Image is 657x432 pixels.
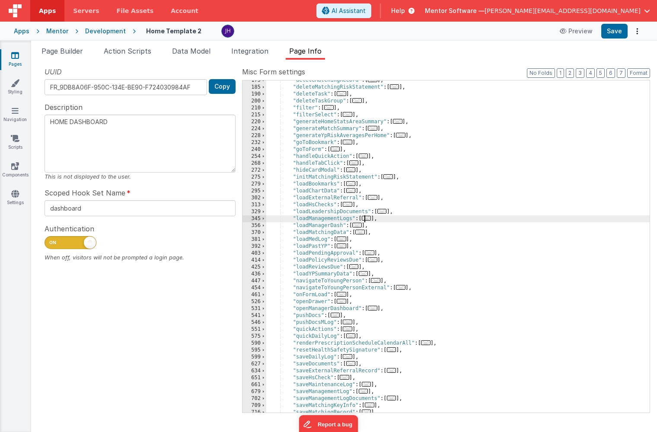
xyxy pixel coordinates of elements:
[242,374,266,381] div: 651
[242,409,266,416] div: 716
[242,257,266,264] div: 414
[576,68,584,78] button: 3
[45,173,236,181] div: This is not displayed to the user.
[242,347,266,354] div: 595
[242,243,266,250] div: 392
[104,47,151,55] span: Action Scripts
[359,389,368,394] span: ...
[146,28,201,34] h4: Home Template 2
[46,27,68,35] div: Mentor
[337,292,346,297] span: ...
[242,319,266,326] div: 546
[242,340,266,347] div: 590
[390,84,399,89] span: ...
[242,202,266,208] div: 313
[242,291,266,298] div: 461
[421,340,431,345] span: ...
[45,102,83,112] span: Description
[359,271,368,276] span: ...
[387,347,396,352] span: ...
[242,333,266,340] div: 575
[396,285,405,290] span: ...
[368,257,377,262] span: ...
[242,298,266,305] div: 526
[242,77,266,84] div: 175
[368,77,377,82] span: ...
[45,188,125,198] span: Scoped Hook Set Name
[343,112,352,117] span: ...
[391,6,405,15] span: Help
[343,320,352,324] span: ...
[383,174,393,179] span: ...
[117,6,154,15] span: File Assets
[85,27,126,35] div: Development
[242,132,266,139] div: 228
[596,68,605,78] button: 5
[73,6,99,15] span: Servers
[242,188,266,195] div: 295
[346,188,356,193] span: ...
[242,236,266,243] div: 381
[242,285,266,291] div: 454
[566,68,574,78] button: 2
[586,68,595,78] button: 4
[41,47,83,55] span: Page Builder
[527,68,555,78] button: No Folds
[242,195,266,202] div: 302
[242,67,305,77] span: Misc Form settings
[45,224,94,234] span: Authentication
[242,222,266,229] div: 356
[172,47,210,55] span: Data Model
[242,395,266,402] div: 702
[337,91,346,96] span: ...
[242,278,266,285] div: 447
[368,195,377,200] span: ...
[606,68,615,78] button: 6
[242,208,266,215] div: 329
[337,243,346,248] span: ...
[242,312,266,319] div: 541
[349,264,359,269] span: ...
[359,154,368,158] span: ...
[425,6,485,15] span: Mentor Software —
[337,237,346,241] span: ...
[365,403,374,407] span: ...
[209,79,236,94] button: Copy
[242,271,266,278] div: 436
[242,160,266,167] div: 268
[346,181,356,186] span: ...
[316,3,371,18] button: AI Assistant
[242,153,266,160] div: 254
[242,402,266,409] div: 709
[332,6,366,15] span: AI Assistant
[368,306,377,310] span: ...
[242,326,266,333] div: 551
[242,167,266,174] div: 272
[340,375,349,380] span: ...
[362,410,371,414] span: ...
[45,67,62,77] span: UUID
[242,105,266,112] div: 210
[242,91,266,98] div: 190
[242,381,266,388] div: 661
[222,25,234,37] img: c2badad8aad3a9dfc60afe8632b41ba8
[355,230,365,234] span: ...
[343,354,352,359] span: ...
[242,84,266,91] div: 185
[242,250,266,257] div: 403
[242,125,266,132] div: 224
[242,146,266,153] div: 240
[346,333,356,338] span: ...
[289,47,322,55] span: Page Info
[393,119,402,124] span: ...
[324,105,334,110] span: ...
[371,278,380,283] span: ...
[387,368,396,373] span: ...
[242,305,266,312] div: 531
[627,68,650,78] button: Format
[242,118,266,125] div: 220
[45,253,236,262] div: When off, visitors will not be prompted a login page.
[377,209,387,214] span: ...
[349,160,359,165] span: ...
[242,181,266,188] div: 279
